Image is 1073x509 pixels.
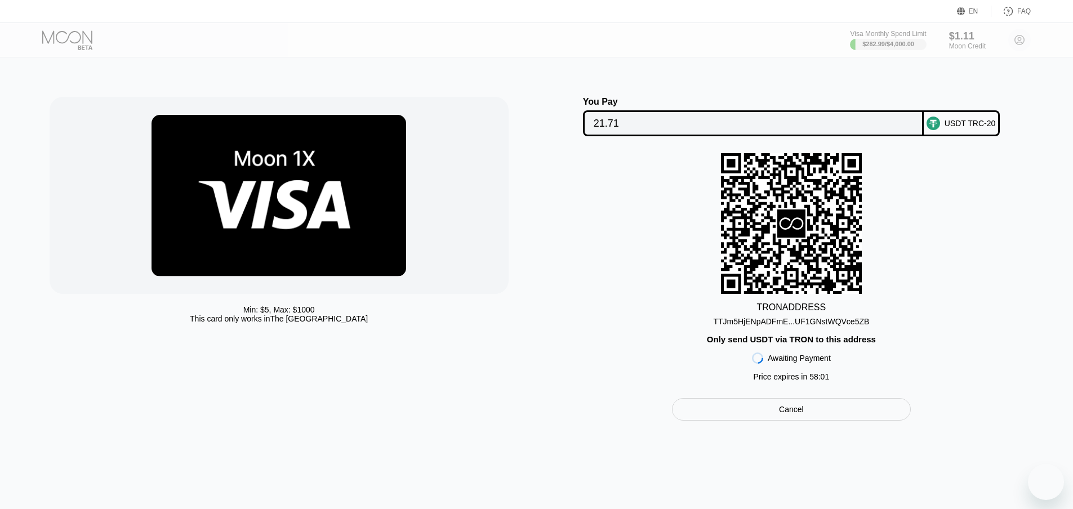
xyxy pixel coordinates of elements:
div: FAQ [991,6,1031,17]
div: Visa Monthly Spend Limit [850,30,926,38]
div: Awaiting Payment [768,354,831,363]
div: EN [969,7,978,15]
div: This card only works in The [GEOGRAPHIC_DATA] [190,314,368,323]
div: Cancel [672,398,911,421]
div: EN [957,6,991,17]
div: You Pay [583,97,924,107]
div: TTJm5HjENpADFmE...UF1GNstWQVce5ZB [713,312,869,326]
div: $282.99 / $4,000.00 [862,41,914,47]
div: TTJm5HjENpADFmE...UF1GNstWQVce5ZB [713,317,869,326]
div: Price expires in [754,372,830,381]
div: You PayUSDT TRC-20 [548,97,1035,136]
div: Visa Monthly Spend Limit$282.99/$4,000.00 [850,30,926,50]
div: FAQ [1017,7,1031,15]
div: TRON ADDRESS [757,302,826,312]
iframe: Button to launch messaging window, conversation in progress [1028,464,1064,500]
div: Cancel [779,404,804,414]
div: Only send USDT via TRON to this address [707,334,876,344]
span: 58 : 01 [809,372,829,381]
div: Min: $ 5 , Max: $ 1000 [243,305,315,314]
div: USDT TRC-20 [945,119,996,128]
